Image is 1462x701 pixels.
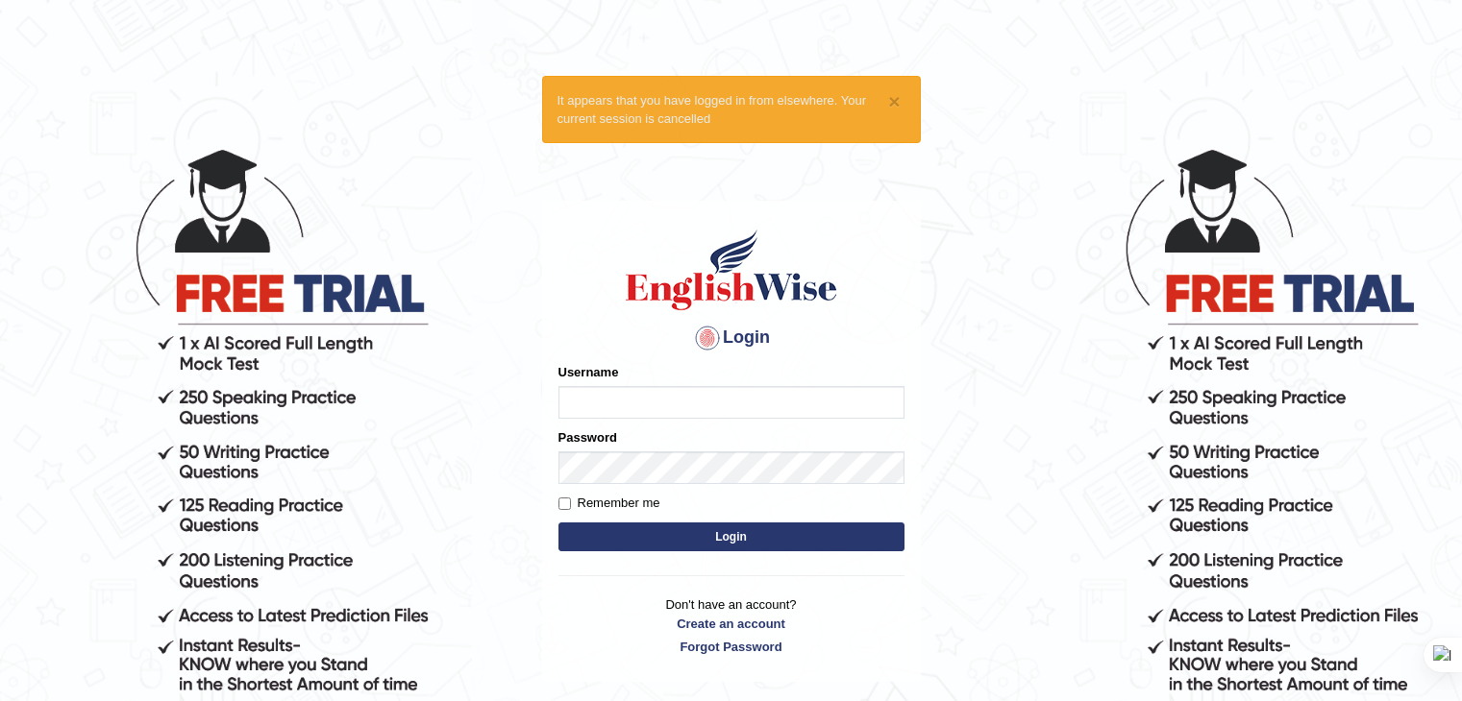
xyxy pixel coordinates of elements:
button: Login [558,522,904,551]
a: Forgot Password [558,638,904,656]
p: Don't have an account? [558,595,904,655]
label: Remember me [558,494,660,513]
button: × [888,91,900,111]
h4: Login [558,323,904,353]
label: Password [558,428,617,447]
img: Logo of English Wise sign in for intelligent practice with AI [622,227,841,313]
label: Username [558,363,619,381]
input: Remember me [558,497,571,510]
div: It appears that you have logged in from elsewhere. Your current session is cancelled [542,76,921,143]
a: Create an account [558,615,904,633]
